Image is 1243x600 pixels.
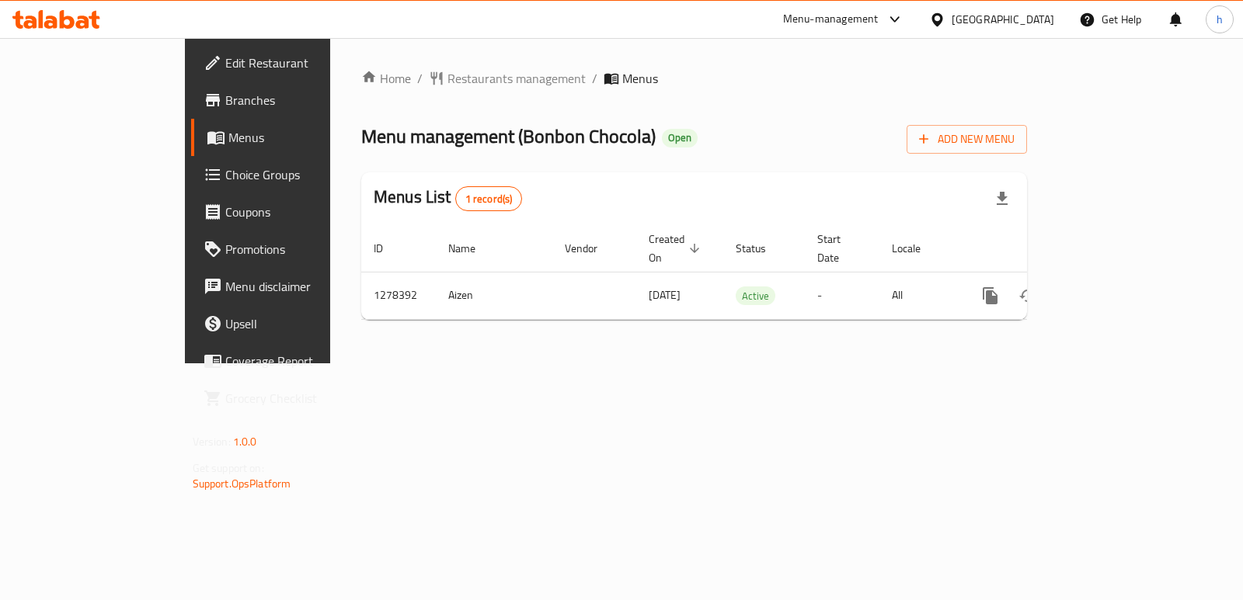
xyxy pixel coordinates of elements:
[565,239,618,258] span: Vendor
[361,225,1133,320] table: enhanced table
[984,180,1021,217] div: Export file
[892,239,941,258] span: Locale
[436,272,552,319] td: Aizen
[662,129,698,147] div: Open
[622,69,658,88] span: Menus
[907,125,1027,154] button: Add New Menu
[592,69,597,88] li: /
[191,44,392,82] a: Edit Restaurant
[448,239,496,258] span: Name
[649,230,705,267] span: Created On
[972,277,1009,314] button: more
[361,69,1027,88] nav: breadcrumb
[191,342,392,380] a: Coverage Report
[817,230,861,267] span: Start Date
[225,240,380,258] span: Promotions
[193,458,264,478] span: Get support on:
[225,277,380,296] span: Menu disclaimer
[361,272,436,319] td: 1278392
[805,272,879,319] td: -
[374,239,403,258] span: ID
[417,69,423,88] li: /
[456,192,522,206] span: 1 record(s)
[959,225,1133,272] th: Actions
[919,130,1015,149] span: Add New Menu
[736,287,775,305] span: Active
[193,432,231,452] span: Version:
[191,268,392,305] a: Menu disclaimer
[191,231,392,268] a: Promotions
[191,119,392,156] a: Menus
[1009,277,1046,314] button: Change Status
[429,69,586,88] a: Restaurants management
[662,131,698,144] span: Open
[447,69,586,88] span: Restaurants management
[233,432,257,452] span: 1.0.0
[191,380,392,417] a: Grocery Checklist
[952,11,1054,28] div: [GEOGRAPHIC_DATA]
[225,91,380,109] span: Branches
[225,314,380,333] span: Upsell
[783,10,879,29] div: Menu-management
[225,54,380,72] span: Edit Restaurant
[225,352,380,370] span: Coverage Report
[1217,11,1223,28] span: h
[455,186,523,211] div: Total records count
[879,272,959,319] td: All
[374,186,522,211] h2: Menus List
[193,473,291,494] a: Support.OpsPlatform
[361,119,656,154] span: Menu management ( Bonbon Chocola )
[225,389,380,408] span: Grocery Checklist
[191,156,392,193] a: Choice Groups
[649,285,681,305] span: [DATE]
[225,165,380,184] span: Choice Groups
[225,203,380,221] span: Coupons
[191,193,392,231] a: Coupons
[191,305,392,342] a: Upsell
[191,82,392,119] a: Branches
[736,239,786,258] span: Status
[228,128,380,147] span: Menus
